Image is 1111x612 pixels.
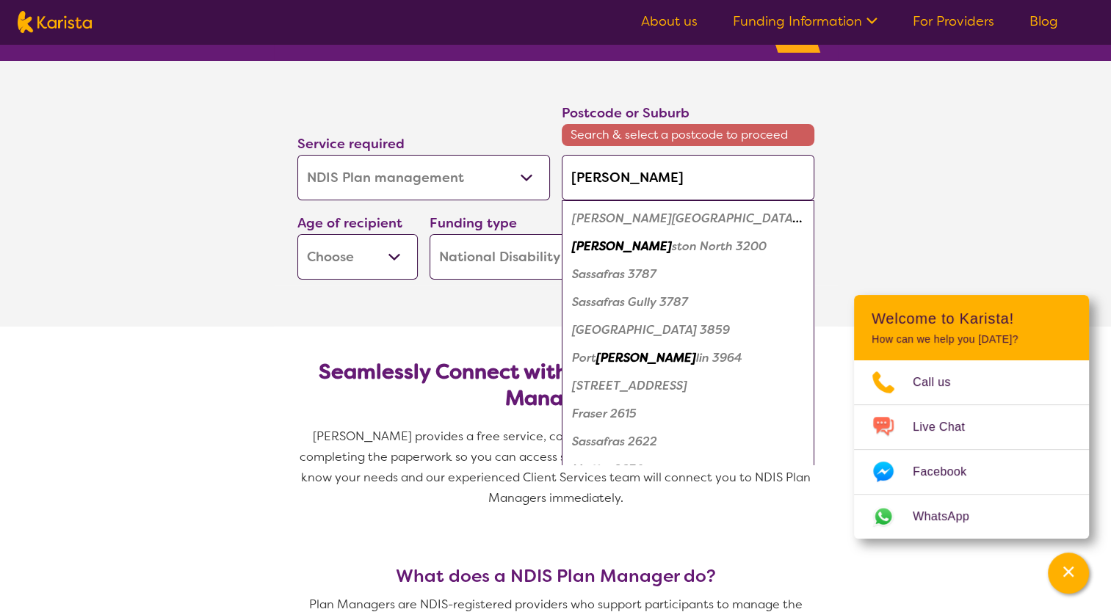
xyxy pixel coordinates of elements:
[562,155,814,200] input: Type
[572,462,644,477] em: Maffra 2630
[569,316,807,344] div: Maffra West Upper 3859
[309,359,803,412] h2: Seamlessly Connect with NDIS-Registered Plan Managers
[572,294,688,310] em: Sassafras Gully 3787
[854,360,1089,539] ul: Choose channel
[672,238,767,254] em: ston North 3200
[569,428,807,456] div: Sassafras 2622
[872,333,1071,346] p: How can we help you [DATE]?
[572,238,672,254] em: [PERSON_NAME]
[696,350,742,365] em: lin 3964
[913,416,982,438] span: Live Chat
[430,214,517,232] label: Funding type
[297,135,405,153] label: Service required
[569,400,807,428] div: Fraser 2615
[872,310,1071,327] h2: Welcome to Karista!
[641,12,698,30] a: About us
[300,429,814,506] span: [PERSON_NAME] provides a free service, connecting you to NDIS Plan Managers and completing the pa...
[562,124,814,146] span: Search & select a postcode to proceed
[913,506,987,528] span: WhatsApp
[562,104,690,122] label: Postcode or Suburb
[572,322,730,338] em: [GEOGRAPHIC_DATA] 3859
[572,266,656,282] em: Sassafras 3787
[569,344,807,372] div: Port Franklin 3964
[572,378,687,393] em: [STREET_ADDRESS]
[913,12,994,30] a: For Providers
[569,288,807,316] div: Sassafras Gully 3787
[297,214,402,232] label: Age of recipient
[1048,553,1089,594] button: Channel Menu
[569,372,807,400] div: Frazers Creek 2446
[1029,12,1058,30] a: Blog
[596,350,696,365] em: [PERSON_NAME]
[292,566,820,586] h3: What does a NDIS Plan Manager do?
[569,261,807,288] div: Sassafras 3787
[913,461,984,483] span: Facebook
[572,211,829,226] em: [PERSON_NAME][GEOGRAPHIC_DATA] 2259
[569,233,807,261] div: Frankston North 3200
[569,456,807,484] div: Maffra 2630
[569,205,807,233] div: Frazer Park 2259
[18,11,92,33] img: Karista logo
[913,371,969,393] span: Call us
[733,12,877,30] a: Funding Information
[572,434,657,449] em: Sassafras 2622
[854,295,1089,539] div: Channel Menu
[854,495,1089,539] a: Web link opens in a new tab.
[572,350,596,365] em: Port
[572,406,637,421] em: Fraser 2615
